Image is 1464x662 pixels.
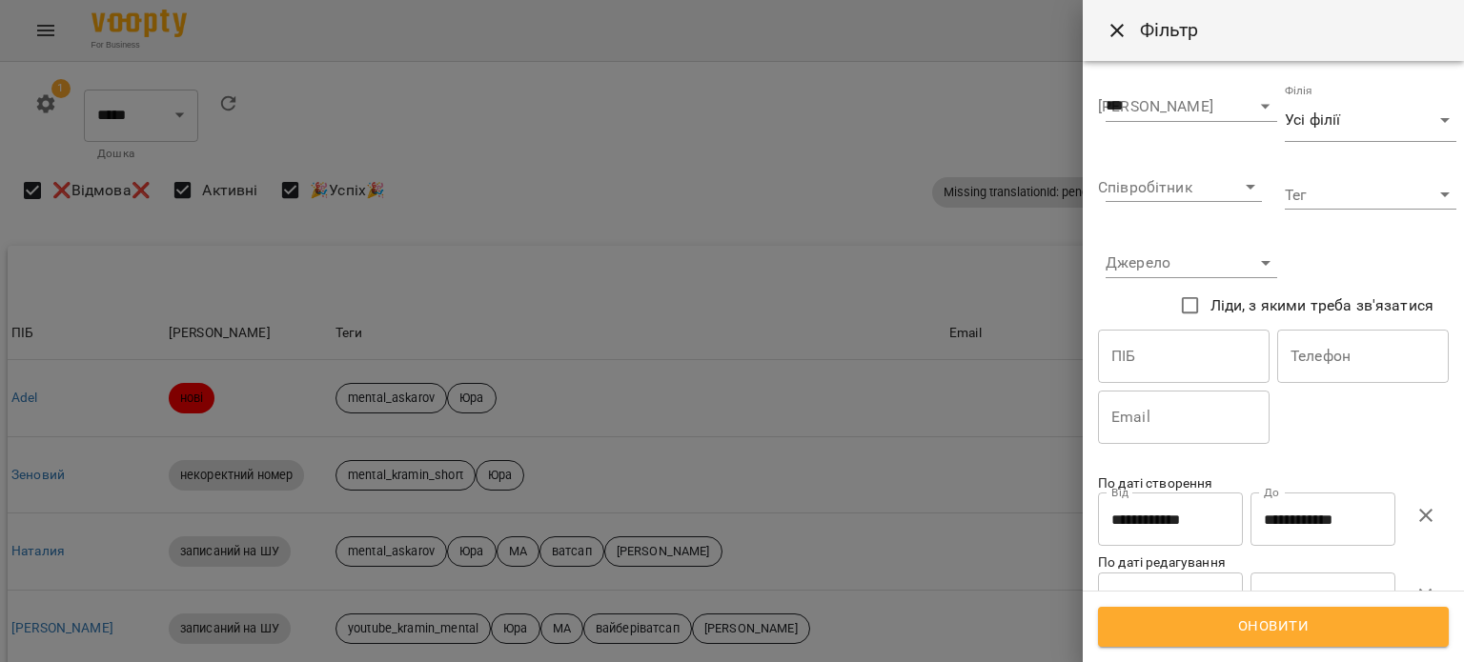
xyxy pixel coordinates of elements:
label: Співробітник [1098,180,1192,195]
p: По даті створення [1098,474,1449,493]
button: Оновити [1098,607,1449,647]
span: Оновити [1119,614,1428,639]
span: Усі філії [1285,109,1433,131]
div: Усі філії [1285,99,1456,142]
label: [PERSON_NAME] [1098,99,1213,114]
p: По даті редагування [1098,553,1449,572]
button: Close [1094,8,1140,53]
h6: Фільтр [1140,15,1441,45]
span: Ліди, з якими треба зв'язатися [1210,294,1433,317]
label: Філія [1285,86,1312,97]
